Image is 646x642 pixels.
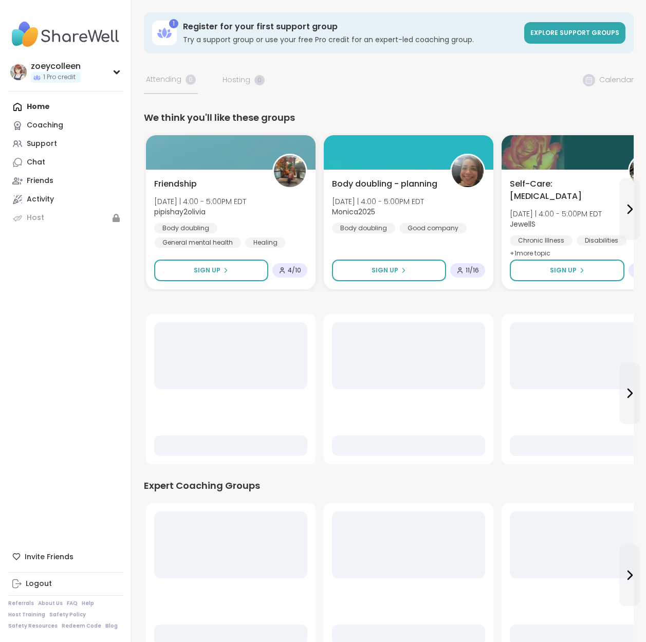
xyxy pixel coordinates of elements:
div: Chat [27,157,45,168]
span: Body doubling - planning [332,178,437,190]
span: 1 Pro credit [43,73,76,82]
span: 4 / 10 [288,266,301,274]
span: Friendship [154,178,197,190]
b: Monica2025 [332,207,375,217]
div: Body doubling [332,223,395,233]
div: Logout [26,579,52,589]
span: Explore support groups [530,28,619,37]
a: Blog [105,622,118,630]
a: Activity [8,190,123,209]
a: Host [8,209,123,227]
span: Sign Up [550,266,577,275]
h3: Try a support group or use your free Pro credit for an expert-led coaching group. [183,34,518,45]
h3: Register for your first support group [183,21,518,32]
div: Activity [27,194,54,205]
div: Healing [245,237,286,248]
b: pipishay2olivia [154,207,206,217]
a: Friends [8,172,123,190]
a: Redeem Code [62,622,101,630]
button: Sign Up [154,260,268,281]
div: Expert Coaching Groups [144,479,634,493]
div: zoeycolleen [31,61,81,72]
div: Disabilities [577,235,626,246]
span: Sign Up [194,266,220,275]
span: [DATE] | 4:00 - 5:00PM EDT [154,196,246,207]
div: Chronic Illness [510,235,573,246]
span: [DATE] | 4:00 - 5:00PM EDT [332,196,424,207]
button: Sign Up [332,260,446,281]
a: About Us [38,600,63,607]
span: 11 / 16 [466,266,479,274]
a: Referrals [8,600,34,607]
div: Coaching [27,120,63,131]
span: Self-Care: [MEDICAL_DATA] [510,178,617,203]
div: General mental health [154,237,241,248]
img: Monica2025 [452,155,484,187]
a: Safety Policy [49,611,86,618]
img: pipishay2olivia [274,155,306,187]
div: Support [27,139,57,149]
div: Host [27,213,44,223]
a: Logout [8,575,123,593]
a: Support [8,135,123,153]
span: Sign Up [372,266,398,275]
a: Chat [8,153,123,172]
a: Explore support groups [524,22,625,44]
b: JewellS [510,219,536,229]
div: 1 [169,19,178,28]
div: Friends [27,176,53,186]
button: Sign Up [510,260,624,281]
div: We think you'll like these groups [144,111,634,125]
div: Body doubling [154,223,217,233]
span: [DATE] | 4:00 - 5:00PM EDT [510,209,602,219]
a: Coaching [8,116,123,135]
div: Invite Friends [8,547,123,566]
img: ShareWell Nav Logo [8,16,123,52]
a: Host Training [8,611,45,618]
div: Good company [399,223,467,233]
a: Help [82,600,94,607]
a: FAQ [67,600,78,607]
a: Safety Resources [8,622,58,630]
img: zoeycolleen [10,64,27,80]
